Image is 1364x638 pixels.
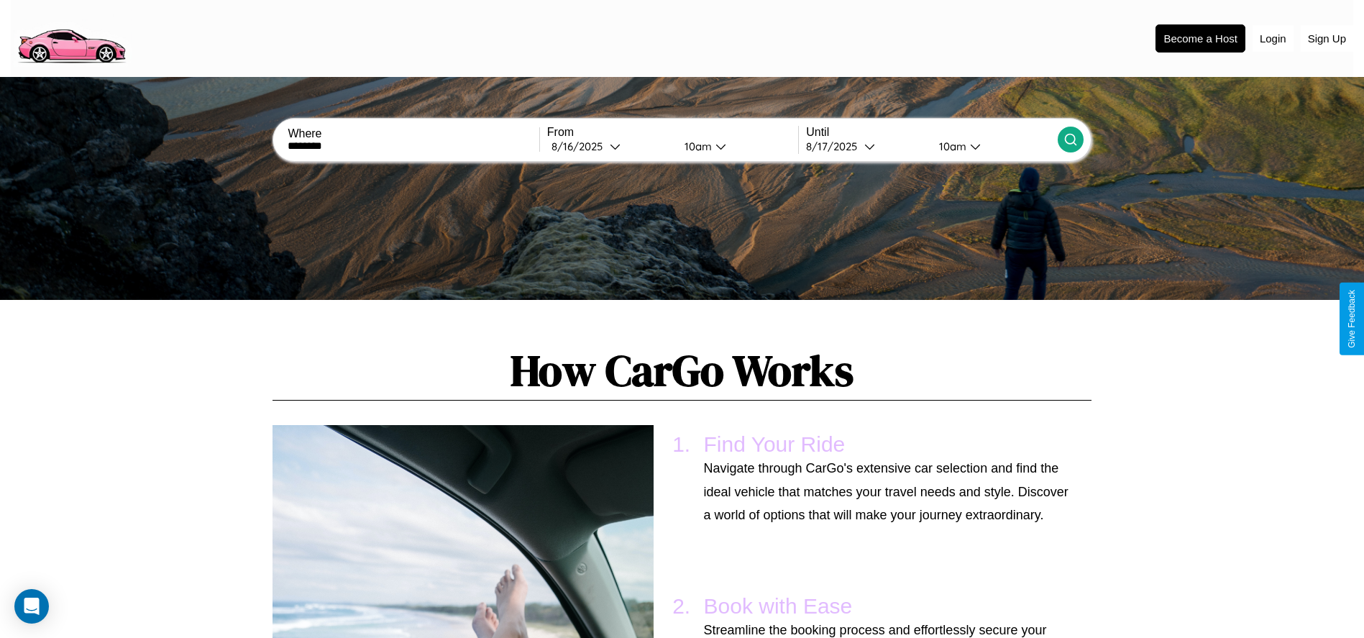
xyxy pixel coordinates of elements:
[547,139,673,154] button: 8/16/2025
[551,140,610,153] div: 8 / 16 / 2025
[273,341,1091,401] h1: How CarGo Works
[11,7,132,67] img: logo
[14,589,49,624] div: Open Intercom Messenger
[697,425,1077,534] li: Find Your Ride
[673,139,799,154] button: 10am
[1347,290,1357,348] div: Give Feedback
[288,127,539,140] label: Where
[1155,24,1245,53] button: Become a Host
[1253,25,1294,52] button: Login
[547,126,798,139] label: From
[928,139,1058,154] button: 10am
[1301,25,1353,52] button: Sign Up
[806,126,1057,139] label: Until
[677,140,715,153] div: 10am
[932,140,970,153] div: 10am
[704,457,1070,527] p: Navigate through CarGo's extensive car selection and find the ideal vehicle that matches your tra...
[806,140,864,153] div: 8 / 17 / 2025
